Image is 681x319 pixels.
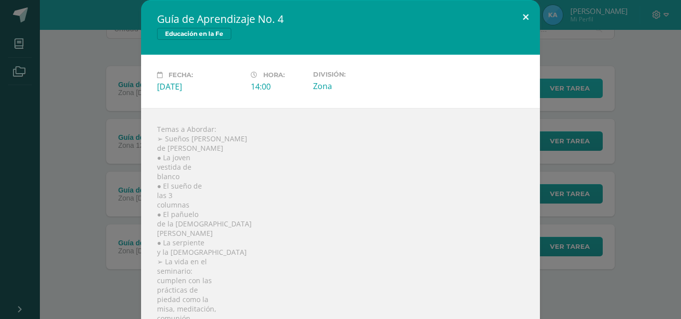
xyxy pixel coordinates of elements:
span: Educación en la Fe [157,28,231,40]
span: Fecha: [169,71,193,79]
h2: Guía de Aprendizaje No. 4 [157,12,524,26]
label: División: [313,71,399,78]
div: Zona [313,81,399,92]
div: 14:00 [251,81,305,92]
div: [DATE] [157,81,243,92]
span: Hora: [263,71,285,79]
